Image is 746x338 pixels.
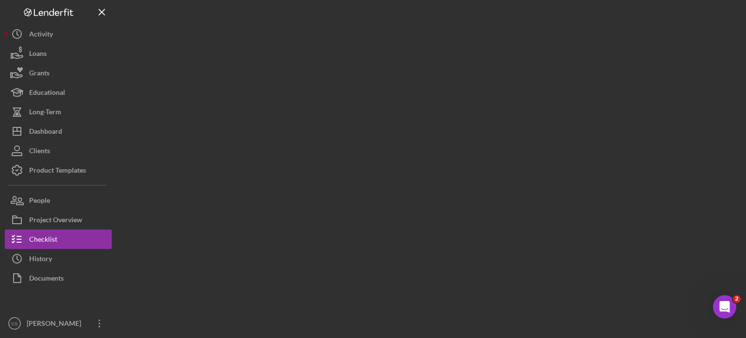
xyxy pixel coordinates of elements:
[29,102,61,124] div: Long-Term
[29,230,57,251] div: Checklist
[5,83,112,102] button: Educational
[29,83,65,105] div: Educational
[713,295,736,319] iframe: Intercom live chat
[29,210,82,232] div: Project Overview
[5,249,112,268] button: History
[5,102,112,122] button: Long-Term
[5,44,112,63] button: Loans
[5,160,112,180] button: Product Templates
[5,191,112,210] button: People
[5,210,112,230] button: Project Overview
[29,122,62,143] div: Dashboard
[733,295,741,303] span: 2
[5,230,112,249] button: Checklist
[29,268,64,290] div: Documents
[5,268,112,288] button: Documents
[29,24,53,46] div: Activity
[29,191,50,213] div: People
[29,249,52,271] div: History
[29,160,86,182] div: Product Templates
[29,44,47,66] div: Loans
[5,63,112,83] button: Grants
[5,24,112,44] button: Activity
[5,122,112,141] button: Dashboard
[29,141,50,163] div: Clients
[5,141,112,160] button: Clients
[5,314,112,333] button: CS[PERSON_NAME]
[24,314,87,336] div: [PERSON_NAME]
[29,63,50,85] div: Grants
[11,321,17,326] text: CS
